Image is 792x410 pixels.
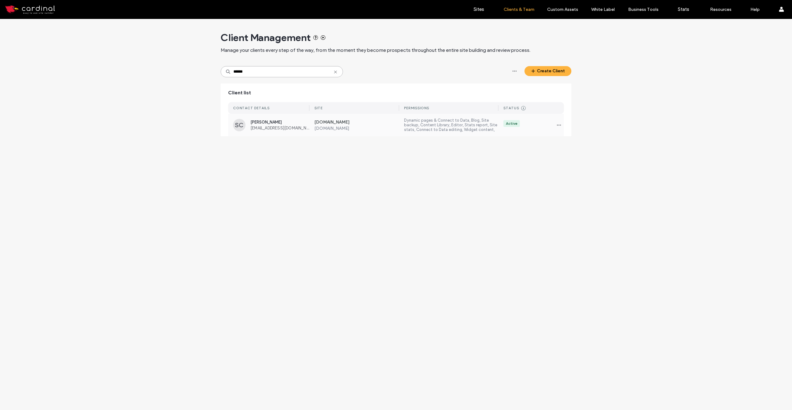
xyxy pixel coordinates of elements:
[591,7,615,12] label: White Label
[228,114,564,136] a: SC[PERSON_NAME][EMAIL_ADDRESS][DOMAIN_NAME][DOMAIN_NAME][DOMAIN_NAME]Dynamic pages & Connect to D...
[250,120,309,124] span: [PERSON_NAME]
[503,106,519,110] div: STATUS
[314,119,399,126] label: [DOMAIN_NAME]
[750,7,760,12] label: Help
[404,106,429,110] div: PERMISSIONS
[314,106,323,110] div: SITE
[250,126,309,130] span: [EMAIL_ADDRESS][DOMAIN_NAME]
[221,47,530,54] span: Manage your clients every step of the way, from the moment they become prospects throughout the e...
[404,118,498,132] label: Dynamic pages & Connect to Data, Blog, Site backup, Content Library, Editor, Stats report, Site s...
[628,7,659,12] label: Business Tools
[228,89,251,96] span: Client list
[221,31,311,44] span: Client Management
[506,121,517,126] div: Active
[314,126,399,131] label: [DOMAIN_NAME]
[14,4,27,10] span: Help
[233,106,270,110] div: CONTACT DETAILS
[710,7,731,12] label: Resources
[678,7,689,12] label: Stats
[547,7,578,12] label: Custom Assets
[504,7,534,12] label: Clients & Team
[524,66,571,76] button: Create Client
[474,7,484,12] label: Sites
[233,119,245,131] div: SC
